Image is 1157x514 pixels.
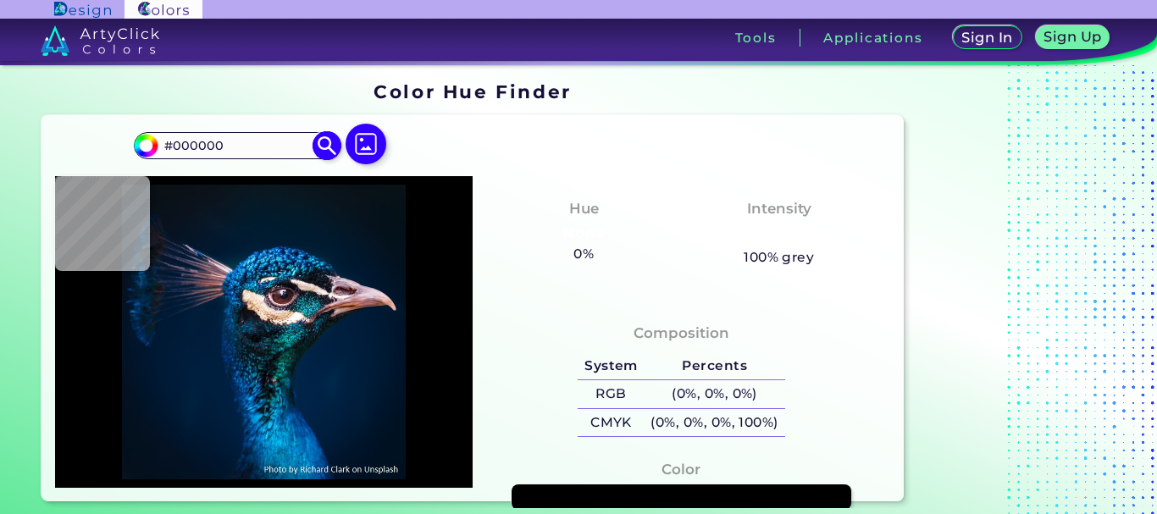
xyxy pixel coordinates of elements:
h3: Applications [823,31,922,44]
h5: 100% grey [744,246,814,268]
h5: Percents [645,351,785,379]
a: Sign Up [1039,27,1106,48]
h5: CMYK [578,409,644,437]
a: Sign In [956,27,1019,48]
img: logo_artyclick_colors_white.svg [41,25,160,56]
h5: Sign Up [1046,30,1099,43]
img: img_pavlin.jpg [64,185,464,479]
img: icon search [313,130,342,160]
h4: Composition [634,321,729,345]
h5: (0%, 0%, 0%, 100%) [645,409,785,437]
h5: RGB [578,380,644,408]
h3: None [750,224,807,244]
h1: Color Hue Finder [374,79,571,104]
h4: Hue [569,196,599,221]
h4: Color [662,457,700,482]
h5: Sign In [964,31,1010,44]
h5: 0% [567,243,601,265]
h5: System [578,351,644,379]
h5: (0%, 0%, 0%) [645,380,785,408]
input: type color.. [158,134,316,157]
h3: Tools [735,31,777,44]
img: ArtyClick Design logo [54,2,111,18]
h4: Intensity [747,196,811,221]
img: icon picture [346,124,386,164]
h3: None [556,224,612,244]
